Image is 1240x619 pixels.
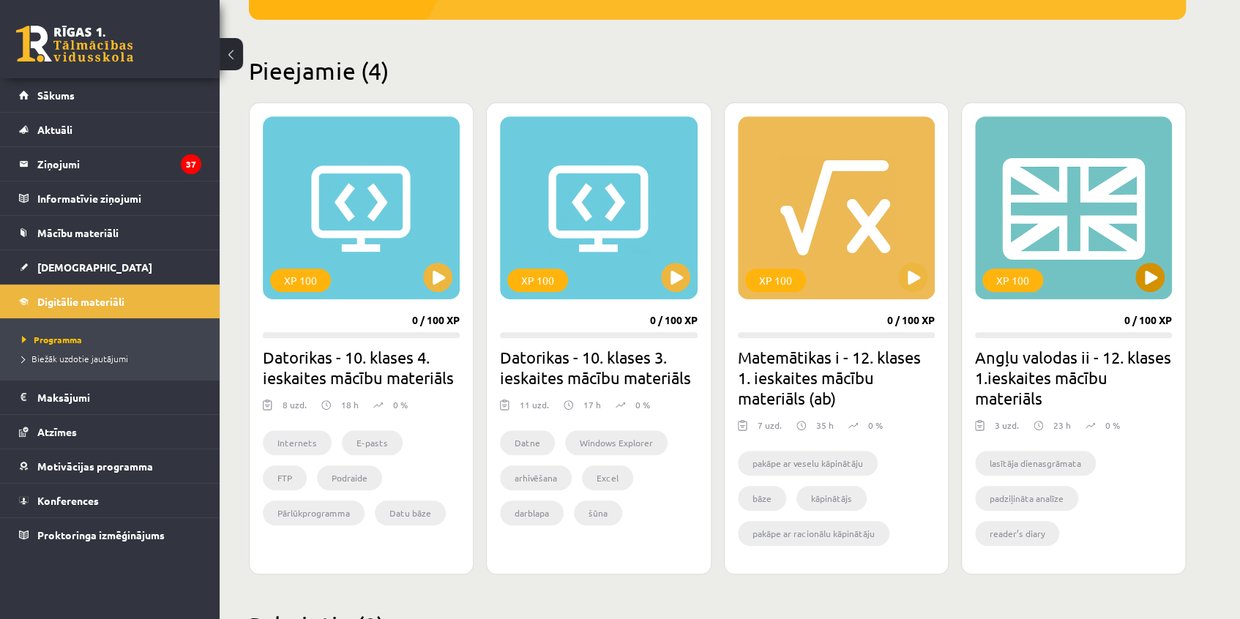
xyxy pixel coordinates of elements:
li: Pārlūkprogramma [263,500,365,525]
h2: Datorikas - 10. klases 3. ieskaites mācību materiāls [500,347,697,388]
li: bāze [738,486,786,511]
a: Rīgas 1. Tālmācības vidusskola [16,26,133,62]
li: kāpinātājs [796,486,867,511]
a: [DEMOGRAPHIC_DATA] [19,250,201,284]
span: Motivācijas programma [37,459,153,473]
div: 3 uzd. [995,419,1019,440]
p: 23 h [1053,419,1071,432]
p: 17 h [583,398,601,411]
a: Mācību materiāli [19,216,201,250]
a: Biežāk uzdotie jautājumi [22,352,205,365]
li: šūna [574,500,622,525]
a: Konferences [19,484,201,517]
span: Mācību materiāli [37,226,119,239]
a: Maksājumi [19,380,201,414]
span: [DEMOGRAPHIC_DATA] [37,260,152,274]
li: pakāpe ar veselu kāpinātāju [738,451,878,476]
a: Atzīmes [19,415,201,449]
h2: Datorikas - 10. klases 4. ieskaites mācību materiāls [263,347,460,388]
div: XP 100 [745,269,806,292]
i: 37 [181,154,201,174]
span: Proktoringa izmēģinājums [37,528,165,541]
legend: Ziņojumi [37,147,201,181]
span: Sākums [37,89,75,102]
li: E-pasts [342,430,403,455]
h2: Matemātikas i - 12. klases 1. ieskaites mācību materiāls (ab) [738,347,935,408]
legend: Maksājumi [37,380,201,414]
span: Atzīmes [37,425,77,438]
div: 11 uzd. [520,398,549,420]
span: Aktuāli [37,123,72,136]
li: Datu bāze [375,500,446,525]
h2: Pieejamie (4) [249,56,1186,85]
li: darblapa [500,500,564,525]
p: 0 % [635,398,650,411]
li: lasītāja dienasgrāmata [975,451,1096,476]
li: Internets [263,430,332,455]
li: pakāpe ar racionālu kāpinātāju [738,521,889,546]
span: Biežāk uzdotie jautājumi [22,353,128,364]
li: arhivēšana [500,465,572,490]
a: Digitālie materiāli [19,285,201,318]
div: 7 uzd. [758,419,782,440]
a: Sākums [19,78,201,112]
li: FTP [263,465,307,490]
a: Programma [22,333,205,346]
a: Informatīvie ziņojumi [19,181,201,215]
li: Windows Explorer [565,430,668,455]
span: Digitālie materiāli [37,295,124,308]
li: Excel [582,465,633,490]
a: Ziņojumi37 [19,147,201,181]
p: 18 h [341,398,359,411]
div: XP 100 [982,269,1043,292]
li: Podraide [317,465,382,490]
a: Aktuāli [19,113,201,146]
div: XP 100 [270,269,331,292]
p: 0 % [1105,419,1120,432]
li: reader’s diary [975,521,1059,546]
legend: Informatīvie ziņojumi [37,181,201,215]
span: Konferences [37,494,99,507]
span: Programma [22,334,82,345]
a: Proktoringa izmēģinājums [19,518,201,552]
div: 8 uzd. [283,398,307,420]
li: Datne [500,430,555,455]
p: 35 h [816,419,834,432]
h2: Angļu valodas ii - 12. klases 1.ieskaites mācību materiāls [975,347,1172,408]
p: 0 % [868,419,883,432]
p: 0 % [393,398,408,411]
li: padziļināta analīze [975,486,1078,511]
div: XP 100 [507,269,568,292]
a: Motivācijas programma [19,449,201,483]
